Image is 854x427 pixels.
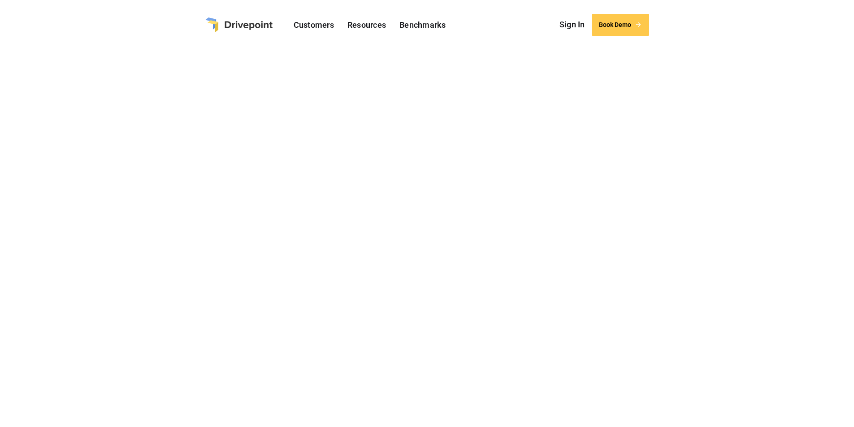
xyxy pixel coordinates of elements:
a: home [205,17,273,32]
a: Sign In [555,18,590,31]
a: Benchmarks [395,18,451,32]
a: Resources [343,18,390,32]
a: Book Demo [592,14,649,36]
a: Customers [289,18,338,32]
div: Book Demo [599,21,631,29]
